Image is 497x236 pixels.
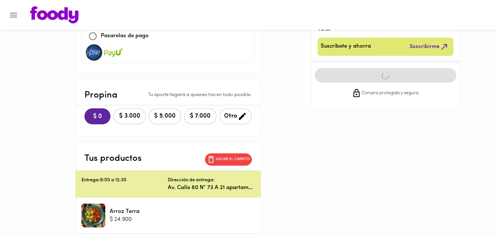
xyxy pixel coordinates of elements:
img: visa [85,44,103,61]
p: Pasarelas de pago [101,32,149,41]
p: Entrega: 9:00 a 12:30 [81,177,168,184]
span: $ 3.000 [118,113,141,120]
img: visa [104,44,123,61]
span: Suscribirme [410,42,449,51]
p: Av. Calle 80 N° 73 A 21 apartamento 482 482 [168,184,255,192]
button: $ 3.000 [113,108,146,124]
p: Arroz Terra [110,208,140,216]
button: Otro [219,108,252,124]
button: Suscribirme [408,41,450,53]
p: $ 24.900 [110,216,140,223]
p: Tu aporte llegará a quienes hacen todo posible. [148,92,252,99]
button: Vaciar el carrito [205,153,252,166]
img: logo.png [30,6,78,23]
p: Dirección de entrega: [168,177,215,184]
span: Otro [224,112,247,121]
button: Menu [4,6,23,24]
iframe: Messagebird Livechat Widget [454,193,490,229]
button: $ 0 [84,108,110,124]
p: Tus productos [84,152,142,165]
span: $ 5.000 [154,113,176,120]
span: $ 0 [90,113,105,120]
p: Propina [84,89,118,102]
span: $ 7.000 [189,113,212,120]
span: Suscríbete y ahorra [321,42,371,51]
div: Arroz Terra [81,204,105,227]
span: Compra protegida y segura. [362,90,420,97]
button: $ 5.000 [149,108,181,124]
button: $ 7.000 [184,108,217,124]
p: Vaciar el carrito [216,157,250,162]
